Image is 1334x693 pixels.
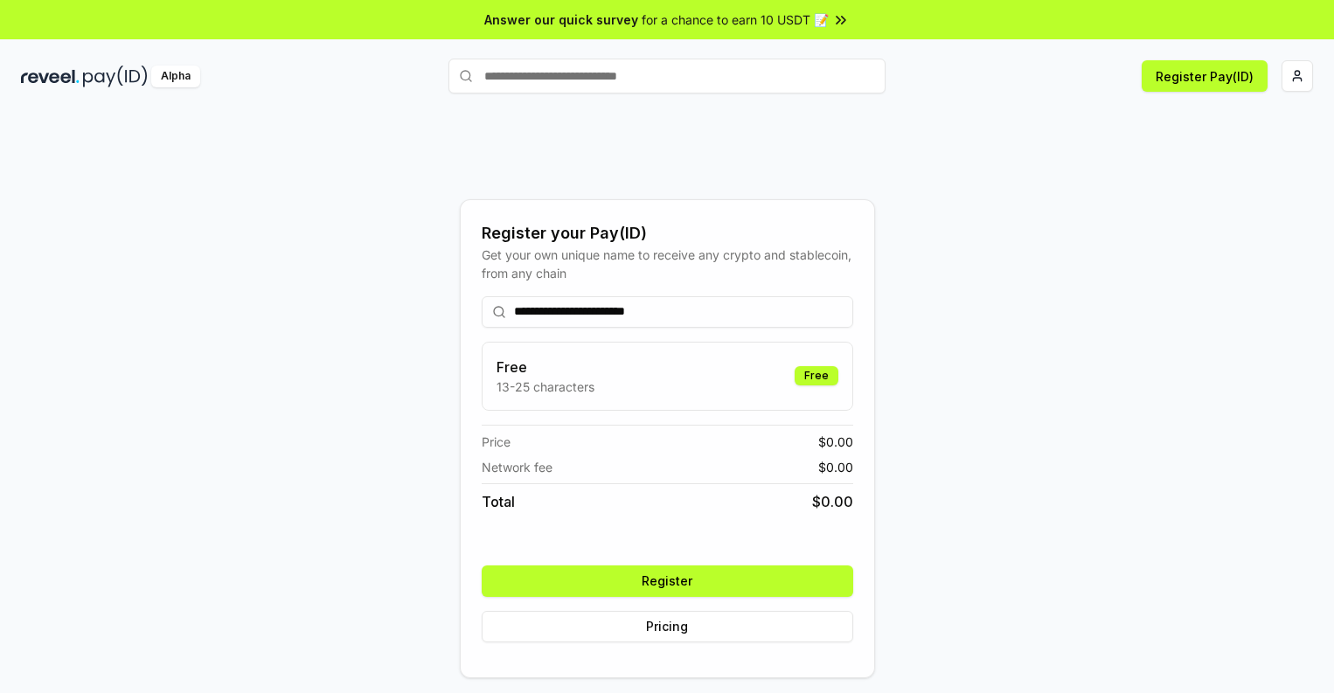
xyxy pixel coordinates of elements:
[812,491,853,512] span: $ 0.00
[151,66,200,87] div: Alpha
[497,378,594,396] p: 13-25 characters
[484,10,638,29] span: Answer our quick survey
[1142,60,1268,92] button: Register Pay(ID)
[21,66,80,87] img: reveel_dark
[482,565,853,597] button: Register
[482,611,853,642] button: Pricing
[482,221,853,246] div: Register your Pay(ID)
[818,458,853,476] span: $ 0.00
[818,433,853,451] span: $ 0.00
[482,246,853,282] div: Get your own unique name to receive any crypto and stablecoin, from any chain
[83,66,148,87] img: pay_id
[482,458,552,476] span: Network fee
[482,491,515,512] span: Total
[497,357,594,378] h3: Free
[795,366,838,385] div: Free
[642,10,829,29] span: for a chance to earn 10 USDT 📝
[482,433,511,451] span: Price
